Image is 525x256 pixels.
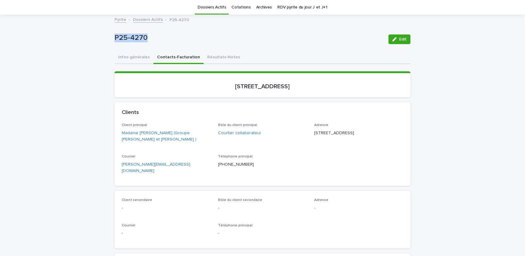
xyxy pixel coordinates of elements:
[314,198,328,202] span: Adresse
[218,224,253,227] span: Téléphone principal
[218,198,262,202] span: Rôle du client secondaire
[114,51,153,64] button: Infos-générales
[218,205,307,211] p: -
[133,16,163,23] a: Dossiers Actifs
[122,109,139,116] h2: Clients
[218,161,307,168] p: [PHONE_NUMBER]
[314,130,403,136] p: [STREET_ADDRESS]
[122,198,152,202] span: Client secondaire
[314,123,328,127] span: Adresse
[218,123,257,127] span: Rôle du client principal
[388,34,411,44] button: Edit
[122,83,403,90] p: [STREET_ADDRESS]
[277,0,327,15] a: RDV pyrite du jour J et J+1
[198,0,226,15] a: Dossiers Actifs
[122,155,135,158] span: Courriel
[122,205,211,211] p: -
[114,16,126,23] a: Pyrite
[122,162,190,173] a: [PERSON_NAME][EMAIL_ADDRESS][DOMAIN_NAME]
[399,37,407,41] span: Edit
[122,230,211,236] p: -
[204,51,244,64] button: Résultats-Notes
[114,34,384,42] p: P25-4270
[256,0,272,15] a: Archives
[122,123,147,127] span: Client principal
[122,130,211,143] a: Madame [PERSON_NAME] (Groupe [PERSON_NAME] et [PERSON_NAME] )
[153,51,204,64] button: Contacts-Facturation
[169,16,189,23] p: P25-4270
[314,205,403,211] p: -
[218,130,261,136] a: Courtier collaborateur
[218,155,253,158] span: Téléphone principal
[231,0,250,15] a: Cotations
[218,230,307,236] p: -
[122,224,135,227] span: Courriel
